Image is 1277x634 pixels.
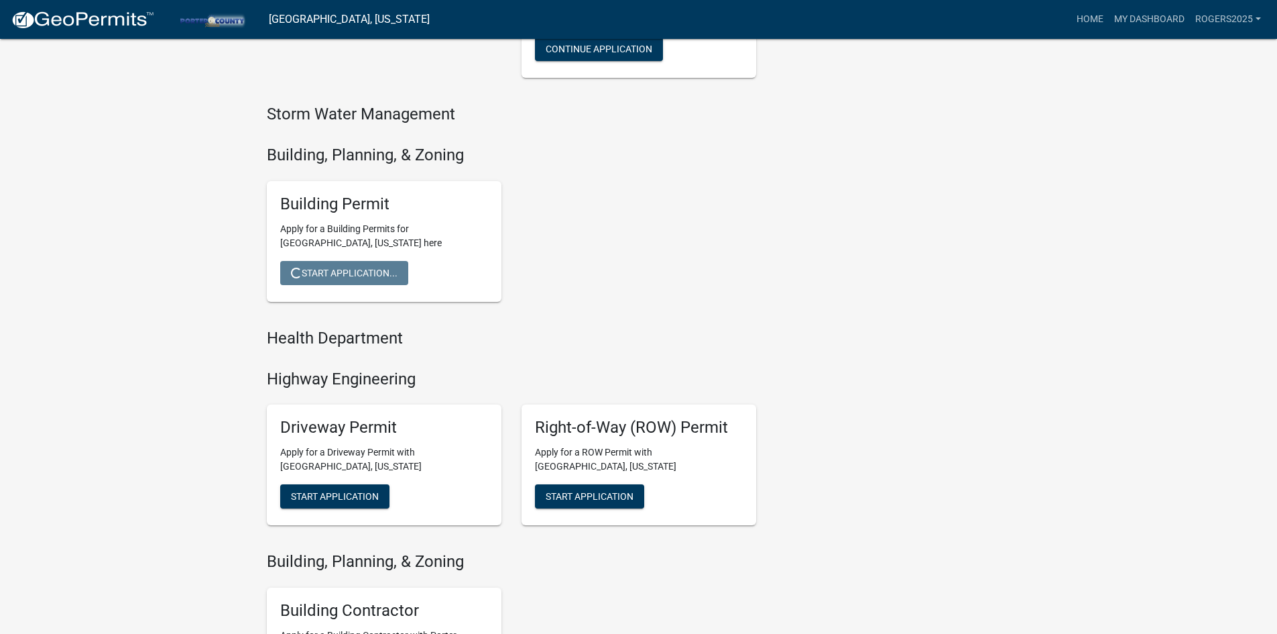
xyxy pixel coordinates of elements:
span: Start Application [291,491,379,502]
button: Start Application... [280,261,408,285]
h5: Building Permit [280,195,488,214]
a: [GEOGRAPHIC_DATA], [US_STATE] [269,8,430,31]
p: Apply for a Driveway Permit with [GEOGRAPHIC_DATA], [US_STATE] [280,445,488,474]
a: My Dashboard [1109,7,1190,32]
img: Porter County, Indiana [165,10,258,28]
button: Start Application [280,484,389,509]
h4: Building, Planning, & Zoning [267,146,756,165]
button: Continue Application [535,37,663,61]
h5: Driveway Permit [280,418,488,437]
p: Apply for a Building Permits for [GEOGRAPHIC_DATA], [US_STATE] here [280,222,488,250]
h5: Right-of-Way (ROW) Permit [535,418,743,437]
p: Apply for a ROW Permit with [GEOGRAPHIC_DATA], [US_STATE] [535,445,743,474]
a: Home [1071,7,1109,32]
h4: Building, Planning, & Zoning [267,552,756,572]
h5: Building Contractor [280,601,488,621]
h4: Health Department [267,329,756,348]
a: Rogers2025 [1190,7,1266,32]
button: Start Application [535,484,644,509]
span: Start Application [546,491,633,502]
h4: Storm Water Management [267,105,756,124]
span: Start Application... [291,267,398,278]
h4: Highway Engineering [267,370,756,389]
